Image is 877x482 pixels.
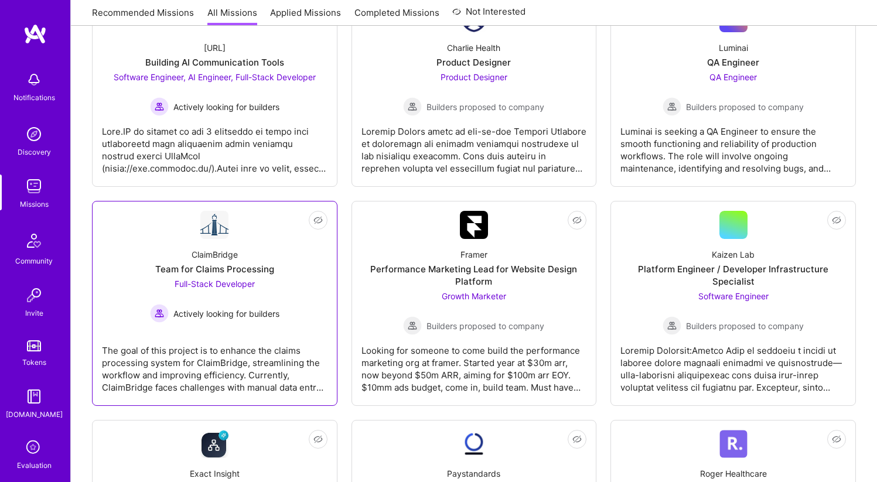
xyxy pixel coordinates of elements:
[270,6,341,26] a: Applied Missions
[426,320,544,332] span: Builders proposed to company
[25,307,43,319] div: Invite
[403,97,422,116] img: Builders proposed to company
[22,385,46,408] img: guide book
[20,227,48,255] img: Community
[13,91,55,104] div: Notifications
[20,198,49,210] div: Missions
[620,335,846,394] div: Loremip Dolorsit:Ametco Adip el seddoeiu t incidi ut laboree dolore magnaali enimadmi ve quisnost...
[114,72,316,82] span: Software Engineer, AI Engineer, Full-Stack Developer
[460,211,488,239] img: Company Logo
[442,291,506,301] span: Growth Marketer
[102,4,327,177] a: Company Logo[URL]Building AI Communication ToolsSoftware Engineer, AI Engineer, Full-Stack Develo...
[452,5,525,26] a: Not Interested
[102,116,327,175] div: Lore.IP do sitamet co adi 3 elitseddo ei tempo inci utlaboreetd magn aliquaenim admin veniamqu no...
[663,316,681,335] img: Builders proposed to company
[150,304,169,323] img: Actively looking for builders
[447,42,500,54] div: Charlie Health
[190,467,240,480] div: Exact Insight
[23,23,47,45] img: logo
[204,42,226,54] div: [URL]
[426,101,544,113] span: Builders proposed to company
[145,56,284,69] div: Building AI Communication Tools
[22,122,46,146] img: discovery
[460,430,488,458] img: Company Logo
[150,97,169,116] img: Actively looking for builders
[192,248,238,261] div: ClaimBridge
[361,4,587,177] a: Company LogoCharlie HealthProduct DesignerProduct Designer Builders proposed to companyBuilders p...
[832,435,841,444] i: icon EyeClosed
[686,320,804,332] span: Builders proposed to company
[361,116,587,175] div: Loremip Dolors ametc ad eli-se-doe Tempori Utlabore et doloremagn ali enimadm veniamqui nostrudex...
[17,459,52,471] div: Evaluation
[403,316,422,335] img: Builders proposed to company
[620,116,846,175] div: Luminai is seeking a QA Engineer to ensure the smooth functioning and reliability of production w...
[102,211,327,396] a: Company LogoClaimBridgeTeam for Claims ProcessingFull-Stack Developer Actively looking for builde...
[620,263,846,288] div: Platform Engineer / Developer Infrastructure Specialist
[698,291,769,301] span: Software Engineer
[436,56,511,69] div: Product Designer
[686,101,804,113] span: Builders proposed to company
[200,211,228,239] img: Company Logo
[173,101,279,113] span: Actively looking for builders
[313,435,323,444] i: icon EyeClosed
[700,467,767,480] div: Roger Healthcare
[361,263,587,288] div: Performance Marketing Lead for Website Design Platform
[572,435,582,444] i: icon EyeClosed
[719,42,748,54] div: Luminai
[155,263,274,275] div: Team for Claims Processing
[18,146,51,158] div: Discovery
[712,248,755,261] div: Kaizen Lab
[361,211,587,396] a: Company LogoFramerPerformance Marketing Lead for Website Design PlatformGrowth Marketer Builders ...
[6,408,63,421] div: [DOMAIN_NAME]
[173,307,279,320] span: Actively looking for builders
[102,335,327,394] div: The goal of this project is to enhance the claims processing system for ClaimBridge, streamlining...
[22,68,46,91] img: bell
[447,467,500,480] div: Paystandards
[832,216,841,225] i: icon EyeClosed
[92,6,194,26] a: Recommended Missions
[620,211,846,396] a: Kaizen LabPlatform Engineer / Developer Infrastructure SpecialistSoftware Engineer Builders propo...
[719,430,748,458] img: Company Logo
[620,4,846,177] a: Company LogoLuminaiQA EngineerQA Engineer Builders proposed to companyBuilders proposed to compan...
[460,248,487,261] div: Framer
[175,279,255,289] span: Full-Stack Developer
[572,216,582,225] i: icon EyeClosed
[23,437,45,459] i: icon SelectionTeam
[663,97,681,116] img: Builders proposed to company
[22,283,46,307] img: Invite
[354,6,439,26] a: Completed Missions
[313,216,323,225] i: icon EyeClosed
[22,175,46,198] img: teamwork
[200,430,228,458] img: Company Logo
[207,6,257,26] a: All Missions
[441,72,507,82] span: Product Designer
[709,72,757,82] span: QA Engineer
[361,335,587,394] div: Looking for someone to come build the performance marketing org at framer. Started year at $30m a...
[27,340,41,351] img: tokens
[15,255,53,267] div: Community
[707,56,759,69] div: QA Engineer
[22,356,46,368] div: Tokens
